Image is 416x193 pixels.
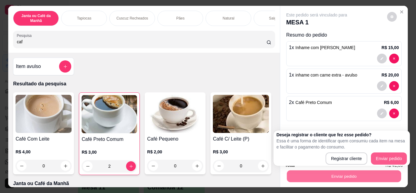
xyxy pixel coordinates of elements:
[371,152,407,165] button: Enviar pedido
[17,33,34,38] label: Pesquisa
[148,161,158,171] button: decrease-product-quantity
[269,16,284,21] p: Salgados
[192,161,202,171] button: increase-product-quantity
[382,45,399,51] p: R$ 15,00
[213,149,269,155] p: R$ 3,00
[17,161,26,171] button: decrease-product-quantity
[258,161,268,171] button: increase-product-quantity
[116,16,148,21] p: Cuscuz Recheados
[77,16,91,21] p: Tapiocas
[83,161,93,171] button: decrease-product-quantity
[82,149,137,155] p: R$ 3,00
[223,16,234,21] p: Natural
[389,54,399,63] button: decrease-product-quantity
[213,95,269,133] img: product-image
[18,13,54,23] p: Janta ou Café da Manhã
[289,71,357,79] p: 1 x
[82,136,137,143] h4: Café Preto Comum
[59,60,71,73] button: add-separate-item
[82,95,137,133] img: product-image
[147,149,203,155] p: R$ 2,00
[389,81,399,91] button: decrease-product-quantity
[147,135,203,143] h4: Café Pequeno
[16,149,72,155] p: R$ 4,00
[287,170,401,182] button: Enviar pedido
[295,100,332,105] span: Café Preto Comum
[277,132,407,138] h2: Deseja registrar o cliente que fez esse pedido?
[147,95,203,133] img: product-image
[16,63,41,70] h4: Item avulso
[382,72,399,78] p: R$ 20,00
[377,81,387,91] button: decrease-product-quantity
[286,12,347,18] p: Este pedido será vinculado para
[17,39,266,45] input: Pesquisa
[387,12,397,22] button: decrease-product-quantity
[295,73,357,77] span: inhame com carne extra - avulso
[286,31,402,39] p: Resumo do pedido
[61,161,70,171] button: increase-product-quantity
[389,109,399,118] button: decrease-product-quantity
[126,161,136,171] button: increase-product-quantity
[384,99,399,105] p: R$ 6,00
[295,45,355,50] span: Inhame com [PERSON_NAME]
[277,138,407,150] p: Essa é uma forma de identificar quem consumiu cada item na mesa e facilitar o pagamento do consumo.
[214,161,224,171] button: decrease-product-quantity
[16,135,72,143] h4: Café Com Leite
[326,152,367,165] button: Registrar cliente
[377,109,387,118] button: decrease-product-quantity
[16,95,72,133] img: product-image
[289,44,355,51] p: 1 x
[176,16,185,21] p: Pães
[13,80,275,88] p: Resultado da pesquisa
[397,7,407,17] button: Close
[377,54,387,63] button: decrease-product-quantity
[289,99,332,106] p: 2 x
[286,18,347,27] p: MESA 1
[13,180,275,187] p: Janta ou Café da Manhã
[213,135,269,143] h4: Café C/ Leite (P)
